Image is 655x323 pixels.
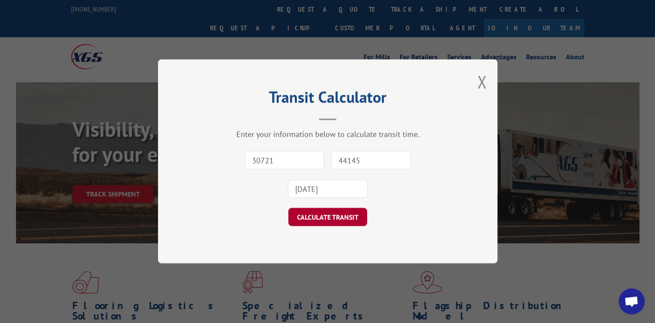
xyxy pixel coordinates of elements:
div: Enter your information below to calculate transit time. [201,129,454,139]
a: Open chat [619,288,645,314]
input: Dest. Zip [331,152,411,170]
button: Close modal [477,70,487,93]
input: Origin Zip [245,152,324,170]
button: CALCULATE TRANSIT [288,208,367,226]
h2: Transit Calculator [201,91,454,107]
input: Tender Date [288,180,368,198]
